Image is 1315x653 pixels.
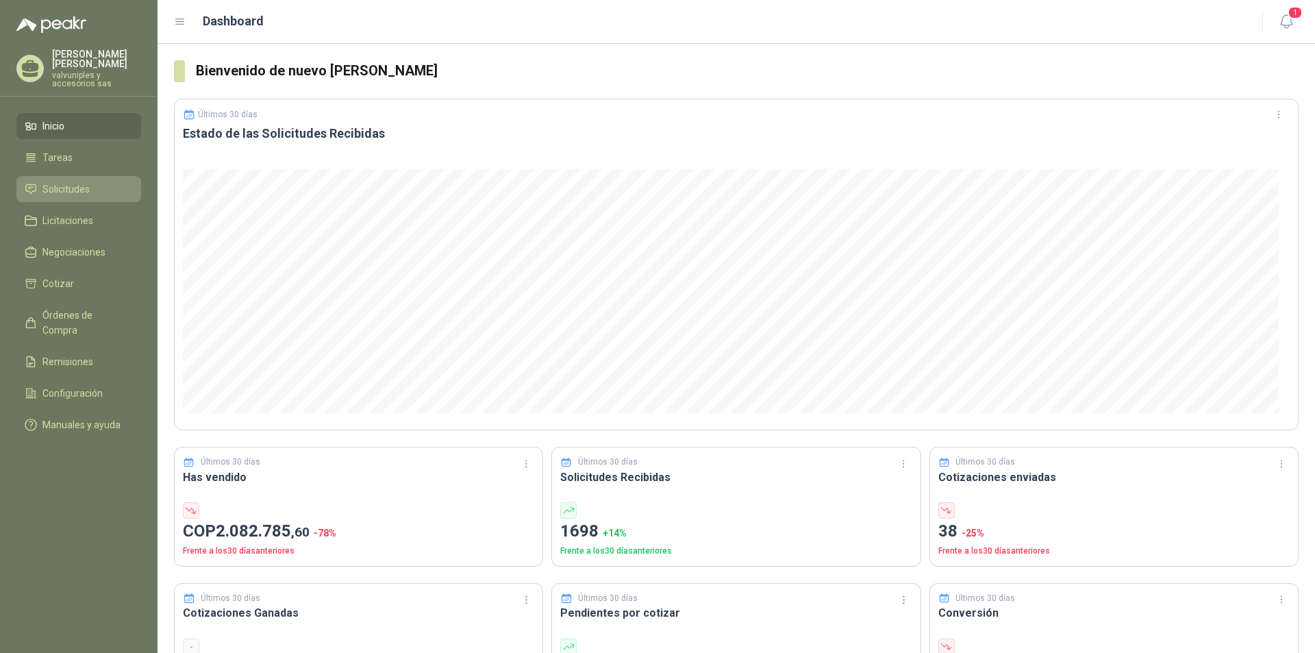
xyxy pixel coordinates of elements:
[314,528,336,539] span: -78 %
[578,456,638,469] p: Últimos 30 días
[42,182,90,197] span: Solicitudes
[183,125,1290,142] h3: Estado de las Solicitudes Recibidas
[560,545,912,558] p: Frente a los 30 días anteriores
[16,271,141,297] a: Cotizar
[183,469,534,486] h3: Has vendido
[42,308,128,338] span: Órdenes de Compra
[42,417,121,432] span: Manuales y ayuda
[16,239,141,265] a: Negociaciones
[42,245,105,260] span: Negociaciones
[42,386,103,401] span: Configuración
[955,456,1015,469] p: Últimos 30 días
[52,49,141,69] p: [PERSON_NAME] [PERSON_NAME]
[216,521,310,541] span: 2.082.785
[42,354,93,369] span: Remisiones
[201,592,260,605] p: Últimos 30 días
[578,592,638,605] p: Últimos 30 días
[560,469,912,486] h3: Solicitudes Recibidas
[603,528,627,539] span: + 14 %
[291,524,310,540] span: ,60
[560,604,912,621] h3: Pendientes por cotizar
[938,545,1290,558] p: Frente a los 30 días anteriores
[16,349,141,375] a: Remisiones
[16,302,141,343] a: Órdenes de Compra
[16,113,141,139] a: Inicio
[16,16,86,33] img: Logo peakr
[196,60,1299,82] h3: Bienvenido de nuevo [PERSON_NAME]
[16,176,141,202] a: Solicitudes
[16,380,141,406] a: Configuración
[16,412,141,438] a: Manuales y ayuda
[955,592,1015,605] p: Últimos 30 días
[42,276,74,291] span: Cotizar
[560,519,912,545] p: 1698
[1288,6,1303,19] span: 1
[42,213,93,228] span: Licitaciones
[183,604,534,621] h3: Cotizaciones Ganadas
[198,110,258,119] p: Últimos 30 días
[203,12,264,31] h1: Dashboard
[938,519,1290,545] p: 38
[42,119,64,134] span: Inicio
[938,469,1290,486] h3: Cotizaciones enviadas
[938,604,1290,621] h3: Conversión
[16,208,141,234] a: Licitaciones
[16,145,141,171] a: Tareas
[183,545,534,558] p: Frente a los 30 días anteriores
[201,456,260,469] p: Últimos 30 días
[42,150,73,165] span: Tareas
[962,528,984,539] span: -25 %
[183,519,534,545] p: COP
[52,71,141,88] p: valvuniples y accesorios sas
[1274,10,1299,34] button: 1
